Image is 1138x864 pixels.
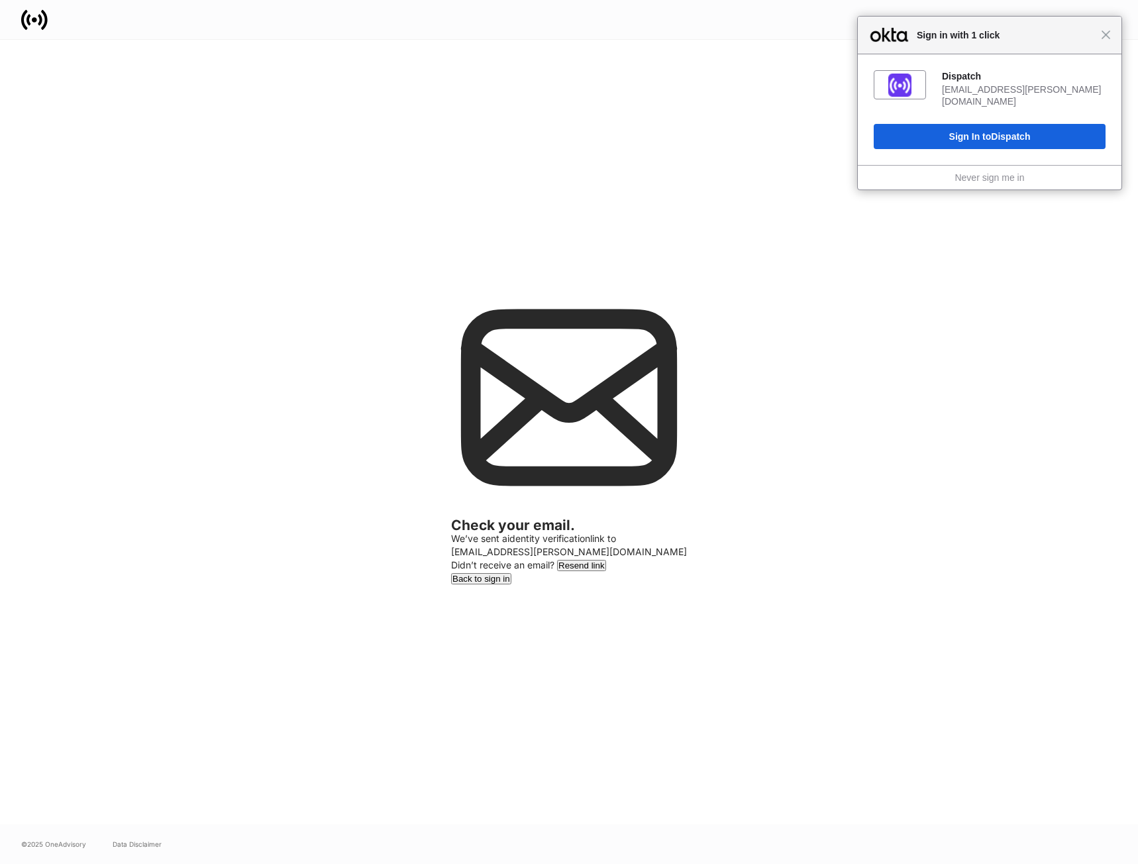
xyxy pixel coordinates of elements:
button: Sign In toDispatch [874,124,1106,149]
span: Close [1101,30,1111,40]
span: Sign in with 1 click [910,27,1101,43]
div: Resend link [558,561,605,570]
p: We’ve sent a identity verification link to [EMAIL_ADDRESS][PERSON_NAME][DOMAIN_NAME] [451,532,687,559]
a: Data Disclaimer [113,839,162,849]
div: Dispatch [942,70,1106,82]
div: Back to sign in [452,574,510,583]
span: Dispatch [991,131,1030,142]
button: Resend link [557,560,606,571]
h2: Check your email. [451,519,687,532]
button: Back to sign in [451,573,511,584]
div: [EMAIL_ADDRESS][PERSON_NAME][DOMAIN_NAME] [942,83,1106,107]
span: © 2025 OneAdvisory [21,839,86,849]
img: fs01jxrofoggULhDH358 [888,74,911,97]
a: Never sign me in [955,172,1024,183]
div: Didn’t receive an email? [451,559,687,572]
